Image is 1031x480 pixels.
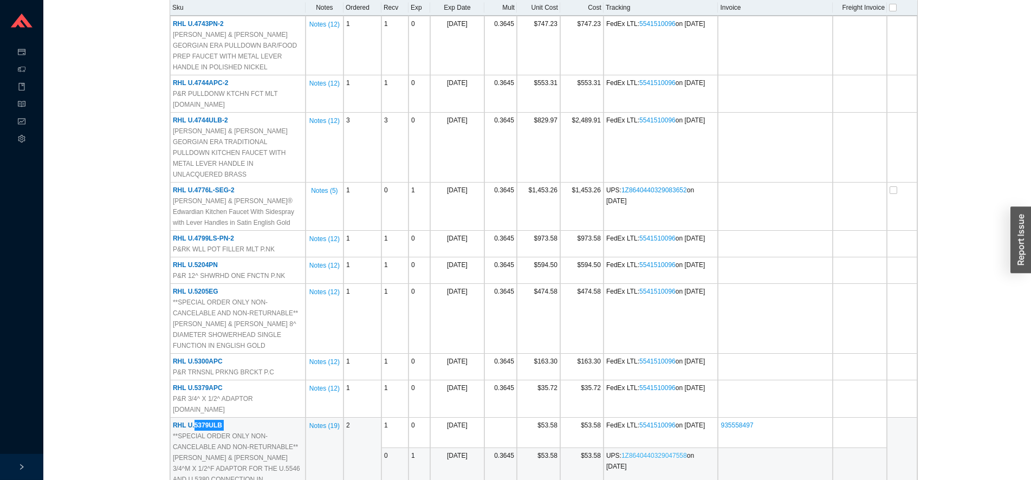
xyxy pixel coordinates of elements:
td: [DATE] [430,380,484,418]
button: Notes (12) [309,77,340,85]
a: 1Z8640440329083652 [621,186,687,194]
span: setting [18,131,25,148]
span: RHL U.4743PN-2 [173,20,224,28]
button: Notes (12) [309,382,340,390]
span: RHL U.5300APC [173,358,223,365]
button: Notes (12) [309,18,340,26]
td: $747.23 [560,16,604,75]
td: $594.50 [517,257,560,284]
td: $1,453.26 [560,183,604,231]
span: [PERSON_NAME] & [PERSON_NAME]® Edwardian Kitchen Faucet With Sidespray with Lever Handles in Sati... [173,196,303,228]
button: Notes (12) [309,260,340,267]
span: **SPECIAL ORDER ONLY NON-CANCELABLE AND NON-RETURNABLE** [PERSON_NAME] & [PERSON_NAME] 8^ DIAMETE... [173,297,303,351]
span: P&R 3/4^ X 1/2^ ADAPTOR [DOMAIN_NAME] [173,393,303,415]
span: Notes ( 12 ) [309,115,340,126]
td: $1,453.26 [517,183,560,231]
td: $973.58 [517,231,560,257]
td: [DATE] [430,418,484,447]
span: 1 [384,288,388,295]
span: RHL U.5205EG [173,288,218,295]
td: $53.58 [560,418,604,447]
span: Notes ( 12 ) [309,383,340,394]
span: FedEx LTL : on [DATE] [606,261,705,269]
td: 1 [408,183,430,231]
td: 0 [408,257,430,284]
td: 0.3645 [484,284,517,354]
td: 1 [343,231,381,257]
td: [DATE] [430,75,484,113]
span: FedEx LTL : on [DATE] [606,358,705,365]
span: RHL U.4744APC-2 [173,79,228,87]
span: Notes ( 12 ) [309,260,340,271]
a: 5541510096 [639,116,676,124]
span: book [18,79,25,96]
td: $553.31 [560,75,604,113]
div: Sku [172,2,303,13]
td: 1 [343,380,381,418]
span: RHL U.4776L-SEG-2 [173,186,235,194]
td: 0 [408,380,430,418]
td: 0.3645 [484,75,517,113]
button: Notes (12) [309,115,340,122]
span: FedEx LTL : on [DATE] [606,235,705,242]
td: 0.3645 [484,257,517,284]
span: RHL U.5379APC [173,384,223,392]
td: $35.72 [517,380,560,418]
td: 0.3645 [484,16,517,75]
td: [DATE] [430,113,484,183]
span: UPS : on [DATE] [606,186,694,205]
td: 0 [408,354,430,380]
span: Notes ( 12 ) [309,287,340,297]
span: Notes ( 5 ) [311,185,338,196]
span: right [18,464,25,470]
span: RHL U.5204PN [173,261,218,269]
a: 1Z8640440329047558 [621,452,687,459]
span: FedEx LTL : on [DATE] [606,20,705,28]
td: 0 [408,231,430,257]
span: 1 [384,384,388,392]
td: 1 [343,75,381,113]
a: 5541510096 [639,79,676,87]
td: 1 [343,257,381,284]
span: read [18,96,25,114]
span: 1 [384,261,388,269]
td: 3 [343,113,381,183]
span: Notes ( 19 ) [309,420,340,431]
td: [DATE] [430,231,484,257]
span: FedEx LTL : on [DATE] [606,421,705,429]
button: Notes (12) [309,286,340,294]
td: $594.50 [560,257,604,284]
button: Notes (12) [309,356,340,364]
td: 1 [343,183,381,231]
td: $474.58 [517,284,560,354]
span: RHL U.4744ULB-2 [173,116,228,124]
td: 0.3645 [484,354,517,380]
span: credit-card [18,44,25,62]
span: FedEx LTL : on [DATE] [606,116,705,124]
td: 1 [343,354,381,380]
td: [DATE] [430,354,484,380]
td: $163.30 [517,354,560,380]
button: Notes (5) [310,185,338,192]
td: 0 [408,75,430,113]
td: 1 [343,16,381,75]
td: 0.3645 [484,380,517,418]
span: Notes ( 12 ) [309,78,340,89]
span: P&R 12^ SHWRHD ONE FNCTN P.NK [173,270,285,281]
td: $53.58 [517,418,560,447]
td: $35.72 [560,380,604,418]
td: [DATE] [430,183,484,231]
span: Notes ( 12 ) [309,233,340,244]
span: 1 [384,358,388,365]
td: 0.3645 [484,231,517,257]
span: 3 [384,116,388,124]
td: $474.58 [560,284,604,354]
a: 5541510096 [639,261,676,269]
a: 935558497 [721,421,753,429]
td: $553.31 [517,75,560,113]
td: [DATE] [430,257,484,284]
button: Notes (12) [309,233,340,241]
td: 0 [381,183,408,231]
a: 5541510096 [639,358,676,365]
td: 0.3645 [484,183,517,231]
